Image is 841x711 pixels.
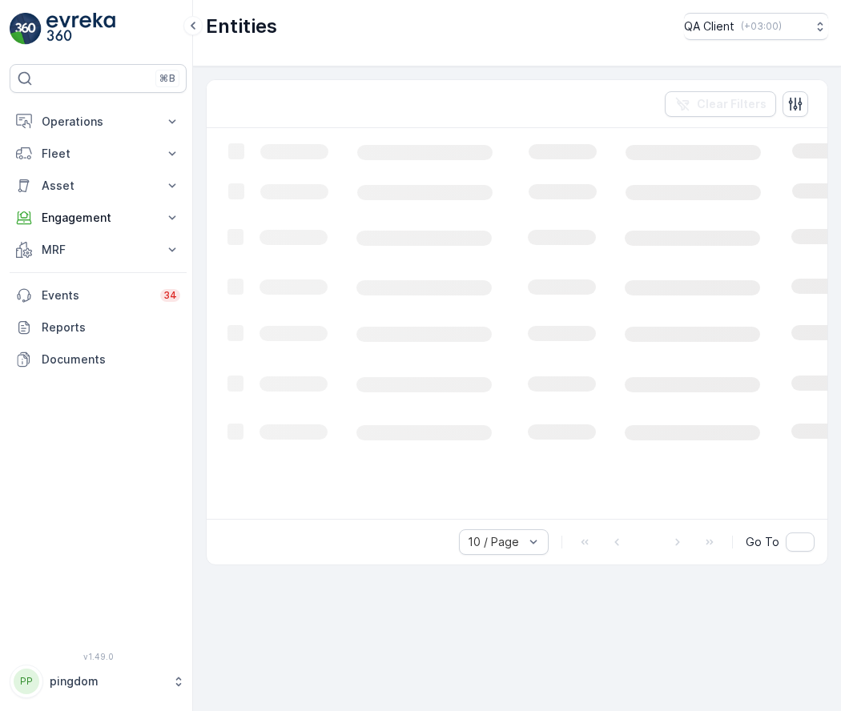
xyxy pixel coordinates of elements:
p: Documents [42,351,180,368]
p: Engagement [42,210,155,226]
img: logo_light-DOdMpM7g.png [46,13,115,45]
p: ⌘B [159,72,175,85]
p: Events [42,287,151,303]
a: Reports [10,311,187,343]
p: Reports [42,319,180,335]
p: pingdom [50,673,164,689]
p: 34 [163,289,177,302]
button: PPpingdom [10,665,187,698]
p: MRF [42,242,155,258]
p: Entities [206,14,277,39]
button: QA Client(+03:00) [684,13,828,40]
a: Documents [10,343,187,376]
p: Asset [42,178,155,194]
button: Operations [10,106,187,138]
span: v 1.49.0 [10,652,187,661]
img: logo [10,13,42,45]
p: Fleet [42,146,155,162]
p: QA Client [684,18,734,34]
button: Engagement [10,202,187,234]
p: ( +03:00 ) [741,20,782,33]
button: Clear Filters [665,91,776,117]
button: Fleet [10,138,187,170]
div: PP [14,669,39,694]
button: MRF [10,234,187,266]
a: Events34 [10,279,187,311]
p: Operations [42,114,155,130]
p: Clear Filters [697,96,767,112]
button: Asset [10,170,187,202]
span: Go To [746,534,779,550]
